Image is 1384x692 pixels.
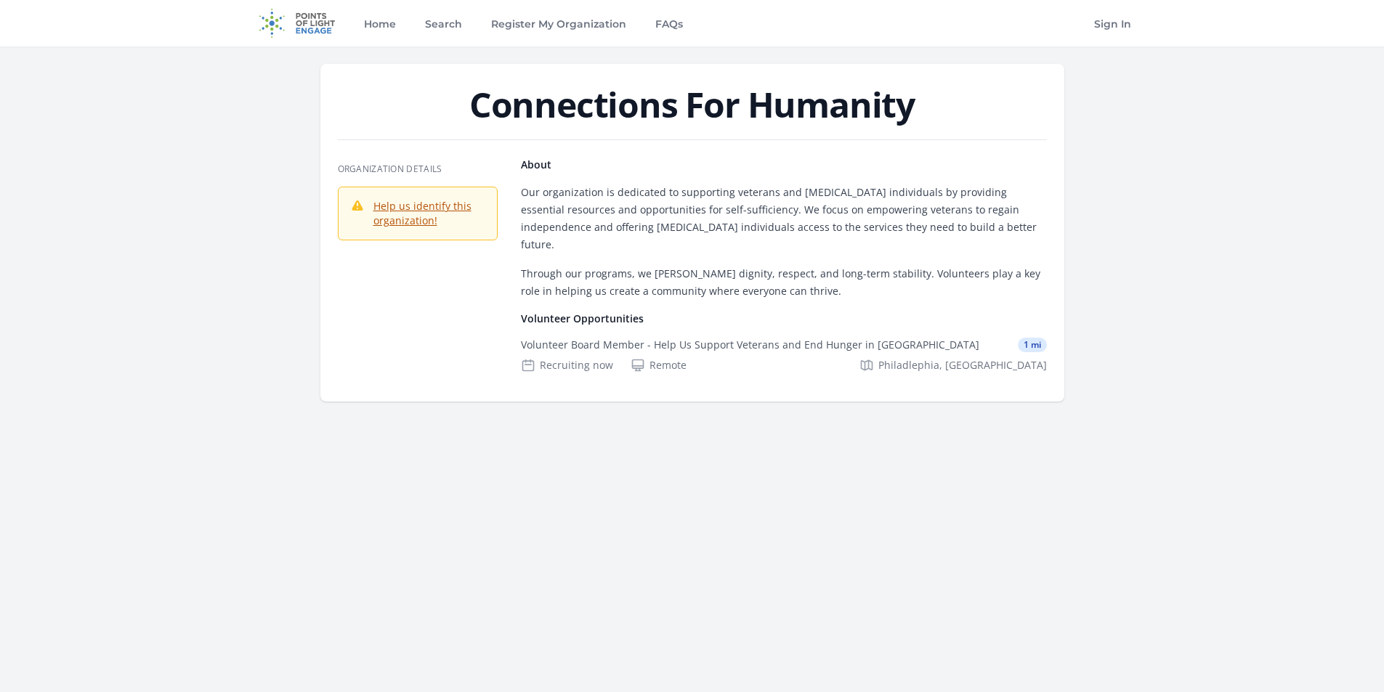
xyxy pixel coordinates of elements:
[521,184,1047,253] p: Our organization is dedicated to supporting veterans and [MEDICAL_DATA] individuals by providing ...
[878,358,1047,373] span: Philadlephia, [GEOGRAPHIC_DATA]
[521,265,1047,300] p: Through our programs, we [PERSON_NAME] dignity, respect, and long-term stability. Volunteers play...
[338,87,1047,122] h1: Connections For Humanity
[338,163,498,175] h3: Organization Details
[515,326,1053,384] a: Volunteer Board Member - Help Us Support Veterans and End Hunger in [GEOGRAPHIC_DATA] 1 mi Recrui...
[521,312,1047,326] h4: Volunteer Opportunities
[521,338,979,352] div: Volunteer Board Member - Help Us Support Veterans and End Hunger in [GEOGRAPHIC_DATA]
[631,358,687,373] div: Remote
[1018,338,1047,352] span: 1 mi
[521,158,1047,172] h4: About
[373,199,472,227] a: Help us identify this organization!
[521,358,613,373] div: Recruiting now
